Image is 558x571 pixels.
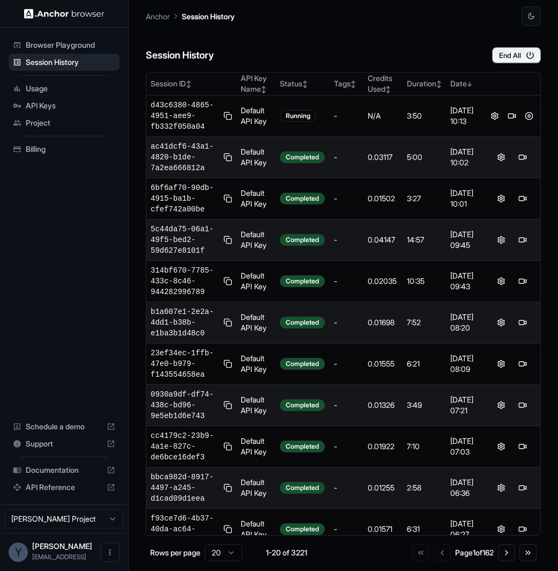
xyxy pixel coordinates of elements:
div: 0.01698 [368,317,398,328]
td: Default API Key [236,137,276,178]
p: Session History [182,11,235,22]
div: - [334,400,360,411]
div: [DATE] 06:27 [450,518,479,540]
div: [DATE] 06:36 [450,477,479,499]
h6: Session History [146,48,214,63]
span: ↕ [436,80,442,88]
div: Completed [280,317,325,328]
span: ↕ [302,80,308,88]
span: Support [26,438,102,449]
span: ↕ [261,85,266,93]
span: bbca982d-8917-4497-a245-d1cad09d1eea [151,472,219,504]
span: Session History [26,57,115,68]
div: - [334,524,360,535]
span: ↕ [351,80,356,88]
div: N/A [368,111,398,121]
td: Default API Key [236,426,276,467]
td: Default API Key [236,509,276,550]
div: 3:49 [407,400,442,411]
td: Default API Key [236,219,276,261]
div: Completed [280,358,325,370]
span: Usage [26,83,115,94]
span: 5c44da75-06a1-49f5-bed2-59d627e8101f [151,224,219,256]
div: 0.04147 [368,235,398,245]
div: Completed [280,523,325,535]
div: - [334,111,360,121]
div: - [334,358,360,369]
div: Usage [9,80,120,97]
span: 314bf670-7785-433c-8c46-944282996789 [151,265,219,297]
div: API Key Name [241,73,271,94]
span: API Keys [26,100,115,111]
div: [DATE] 10:02 [450,147,479,168]
div: [DATE] 07:21 [450,394,479,416]
div: 1-20 of 3221 [259,547,313,558]
div: Duration [407,78,442,89]
td: Default API Key [236,302,276,343]
span: ↕ [186,80,191,88]
div: Browser Playground [9,36,120,54]
div: 2:58 [407,482,442,493]
div: - [334,317,360,328]
div: [DATE] 09:43 [450,270,479,292]
div: 0.01922 [368,441,398,452]
div: Credits Used [368,73,398,94]
td: Default API Key [236,178,276,219]
div: 0.01502 [368,193,398,204]
td: Default API Key [236,467,276,509]
span: Yuma Heymans [32,541,92,551]
div: Tags [334,78,360,89]
span: 6bf6af70-90db-4915-ba1b-cfef742a00be [151,182,219,215]
span: 0930a9df-df74-438c-bd96-9e5eb1d6e743 [151,389,219,421]
div: - [334,276,360,287]
span: ↕ [385,85,391,93]
p: Anchor [146,11,170,22]
div: Page 1 of 162 [455,547,494,558]
span: Project [26,118,115,128]
span: Billing [26,144,115,155]
div: Completed [280,193,325,204]
div: Billing [9,141,120,158]
div: API Keys [9,97,120,114]
span: Schedule a demo [26,421,102,432]
span: ↓ [467,80,472,88]
div: [DATE] 07:03 [450,436,479,457]
div: Completed [280,441,325,452]
div: [DATE] 08:09 [450,353,479,375]
div: Session History [9,54,120,71]
div: Support [9,435,120,452]
div: Date [450,78,479,89]
div: Project [9,114,120,131]
div: Running [280,110,316,122]
div: 5:00 [407,152,442,163]
div: Completed [280,275,325,287]
div: [DATE] 10:13 [450,105,479,127]
div: Completed [280,151,325,163]
div: Status [280,78,325,89]
div: Completed [280,234,325,246]
div: 3:50 [407,111,442,121]
td: Default API Key [236,96,276,137]
div: 0.03117 [368,152,398,163]
div: 0.01555 [368,358,398,369]
div: [DATE] 08:20 [450,312,479,333]
div: 7:10 [407,441,442,452]
img: Anchor Logo [24,9,105,19]
span: b1a607e1-2e2a-4dd1-b38b-e1ba3b1d48c0 [151,306,219,339]
nav: breadcrumb [146,10,235,22]
div: [DATE] 09:45 [450,229,479,251]
div: 0.01326 [368,400,398,411]
div: 0.01571 [368,524,398,535]
div: - [334,482,360,493]
div: Schedule a demo [9,418,120,435]
span: f93ce7d6-4b37-40da-ac64-84628aac5bd6 [151,513,219,545]
span: cc4179c2-23b9-4a1e-827c-de6bce16def3 [151,430,219,463]
p: Rows per page [150,547,200,558]
button: End All [492,47,541,63]
div: Y [9,543,28,562]
div: 6:31 [407,524,442,535]
td: Default API Key [236,385,276,426]
div: - [334,441,360,452]
div: 10:35 [407,276,442,287]
div: - [334,152,360,163]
